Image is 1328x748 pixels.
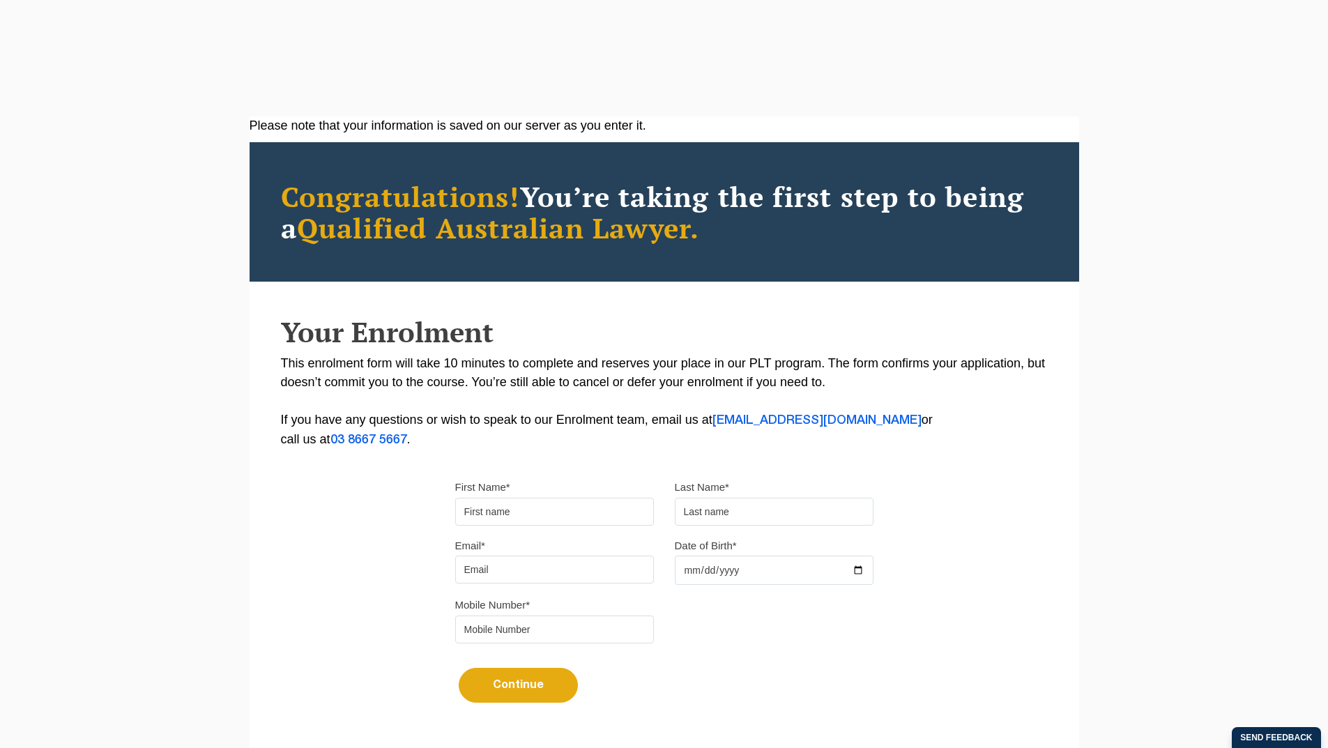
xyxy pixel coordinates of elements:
h2: Your Enrolment [281,316,1048,347]
button: Continue [459,668,578,703]
label: Date of Birth* [675,539,737,553]
a: 03 8667 5667 [330,434,407,445]
input: Mobile Number [455,616,654,643]
input: First name [455,498,654,526]
input: Last name [675,498,873,526]
label: Last Name* [675,480,729,494]
label: Email* [455,539,485,553]
input: Email [455,556,654,583]
p: This enrolment form will take 10 minutes to complete and reserves your place in our PLT program. ... [281,354,1048,450]
a: [EMAIL_ADDRESS][DOMAIN_NAME] [712,415,922,426]
h2: You’re taking the first step to being a [281,181,1048,243]
label: Mobile Number* [455,598,531,612]
span: Qualified Australian Lawyer. [297,209,700,246]
label: First Name* [455,480,510,494]
span: Congratulations! [281,178,520,215]
div: Please note that your information is saved on our server as you enter it. [250,116,1079,135]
